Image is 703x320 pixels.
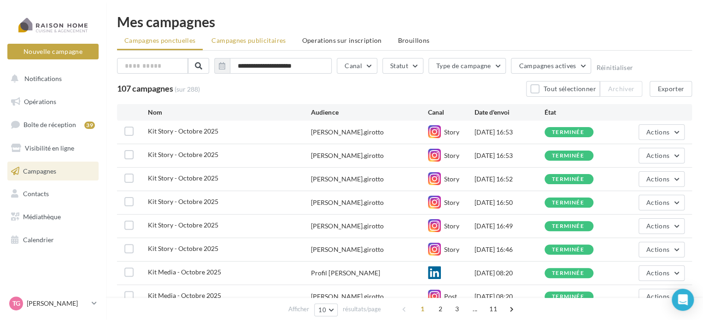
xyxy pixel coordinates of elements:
span: Calendrier [23,236,54,244]
div: [PERSON_NAME].girotto [311,128,383,137]
span: Campagnes publicitaires [211,36,286,44]
span: Notifications [24,75,62,82]
button: Notifications [6,69,97,88]
button: Actions [639,242,685,257]
span: 2 [433,302,448,316]
button: Actions [639,265,685,281]
button: Actions [639,289,685,304]
div: [PERSON_NAME].girotto [311,221,383,231]
span: Actions [646,222,669,230]
button: Archiver [600,81,642,97]
span: ... [468,302,482,316]
div: Nom [148,108,311,117]
span: Actions [646,292,669,300]
div: terminée [552,270,584,276]
span: TG [12,299,20,308]
button: Type de campagne [428,58,506,74]
span: 1 [415,302,430,316]
button: Campagnes actives [511,58,591,74]
span: Story [444,128,459,136]
button: Exporter [650,81,692,97]
a: TG [PERSON_NAME] [7,295,99,312]
button: 10 [314,303,338,316]
span: Actions [646,269,669,277]
div: Audience [311,108,428,117]
span: Opérations [24,98,56,105]
div: terminée [552,153,584,159]
div: terminée [552,200,584,206]
button: Actions [639,195,685,210]
button: Nouvelle campagne [7,44,99,59]
div: [PERSON_NAME].girotto [311,245,383,254]
button: Actions [639,171,685,187]
div: [DATE] 16:53 [475,128,545,137]
span: 3 [450,302,464,316]
span: Campagnes actives [519,62,576,70]
span: Story [444,222,459,230]
span: Story [444,175,459,183]
a: Visibilité en ligne [6,139,100,158]
div: Canal [428,108,475,117]
span: Boîte de réception [23,121,76,128]
a: Boîte de réception39 [6,115,100,134]
span: Operations sur inscription [302,36,381,44]
div: [DATE] 16:49 [475,221,545,231]
div: 39 [84,122,95,129]
div: [DATE] 16:53 [475,151,545,160]
button: Actions [639,124,685,140]
div: terminée [552,294,584,300]
span: Post [444,292,457,300]
span: Story [444,245,459,253]
span: Actions [646,198,669,206]
div: Date d'envoi [475,108,545,117]
span: Actions [646,151,669,159]
span: 10 [318,306,326,314]
span: (sur 288) [175,85,200,94]
div: [PERSON_NAME].girotto [311,151,383,160]
span: 11 [486,302,501,316]
span: Kit Media - Octobre 2025 [148,291,221,299]
span: 107 campagnes [117,83,173,93]
button: Canal [337,58,377,74]
span: Kit Story - Octobre 2025 [148,244,218,252]
span: Visibilité en ligne [25,144,74,152]
button: Statut [382,58,423,74]
a: Campagnes [6,162,100,181]
div: terminée [552,176,584,182]
span: Actions [646,128,669,136]
span: Médiathèque [23,213,61,221]
a: Contacts [6,184,100,204]
a: Calendrier [6,230,100,250]
div: État [545,108,615,117]
span: Story [444,151,459,159]
div: [DATE] 08:20 [475,292,545,301]
div: [DATE] 16:50 [475,198,545,207]
a: Opérations [6,92,100,111]
button: Réinitialiser [596,64,633,71]
span: Afficher [288,305,309,314]
div: Profil [PERSON_NAME] [311,268,380,278]
span: Kit Story - Octobre 2025 [148,151,218,158]
span: Kit Story - Octobre 2025 [148,174,218,182]
span: Campagnes [23,167,56,175]
span: résultats/page [343,305,381,314]
span: Kit Media - Octobre 2025 [148,268,221,276]
a: Médiathèque [6,207,100,227]
span: Actions [646,245,669,253]
div: Mes campagnes [117,15,692,29]
span: Story [444,198,459,206]
div: [DATE] 16:46 [475,245,545,254]
div: [DATE] 16:52 [475,175,545,184]
span: Brouillons [398,36,430,44]
span: Kit Story - Octobre 2025 [148,127,218,135]
span: Kit Story - Octobre 2025 [148,221,218,229]
div: [DATE] 08:20 [475,268,545,278]
span: Actions [646,175,669,183]
span: Kit Story - Octobre 2025 [148,198,218,205]
button: Actions [639,218,685,234]
div: [PERSON_NAME].girotto [311,198,383,207]
div: [PERSON_NAME].girotto [311,175,383,184]
button: Tout sélectionner [526,81,600,97]
div: terminée [552,223,584,229]
div: terminée [552,247,584,253]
